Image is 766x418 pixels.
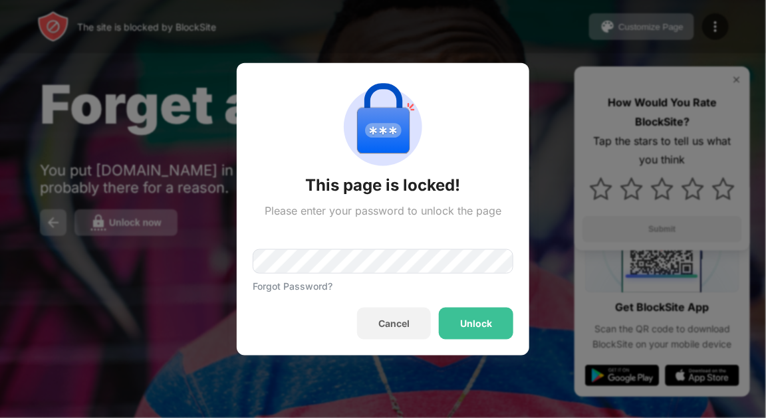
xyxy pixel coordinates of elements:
div: Please enter your password to unlock the page [265,203,501,217]
div: This page is locked! [306,174,461,195]
div: Unlock [460,318,492,329]
img: password-protection.svg [335,78,431,174]
div: Forgot Password? [253,280,332,292]
div: Cancel [378,318,410,329]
